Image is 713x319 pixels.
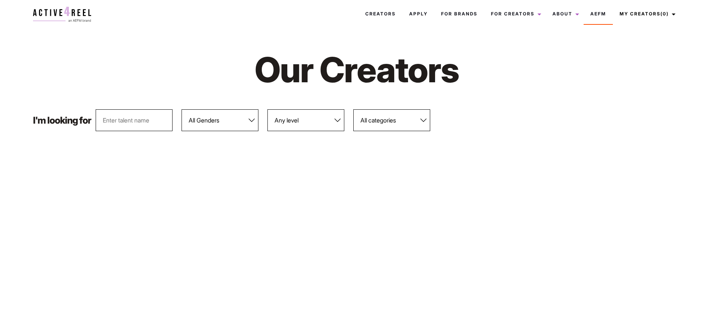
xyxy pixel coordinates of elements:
[170,48,543,91] h1: Our Creators
[434,4,484,24] a: For Brands
[359,4,402,24] a: Creators
[33,7,91,22] img: a4r-logo.svg
[484,4,546,24] a: For Creators
[613,4,680,24] a: My Creators(0)
[402,4,434,24] a: Apply
[33,116,91,125] p: I'm looking for
[546,4,584,24] a: About
[584,4,613,24] a: AEFM
[96,109,173,131] input: Enter talent name
[660,11,669,17] span: (0)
